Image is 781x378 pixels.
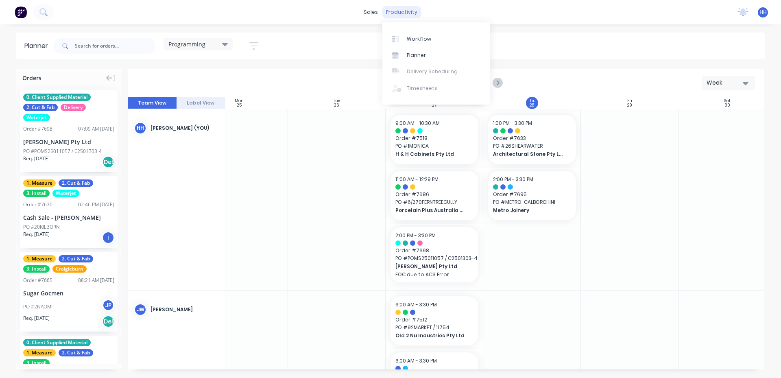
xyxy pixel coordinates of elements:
span: 11:00 AM - 12:29 PM [395,176,438,183]
span: 1. Measure [23,349,56,356]
span: Order # 7518 [395,135,473,142]
button: Week [702,76,755,90]
span: Order # 7686 [395,191,473,198]
img: Factory [15,6,27,18]
div: Sat [724,98,731,103]
span: 3. Install [23,190,50,197]
span: 0. Client Supplied Material [23,94,91,101]
span: 3. Install [23,359,50,367]
div: productivity [382,6,421,18]
button: Label View [177,97,225,109]
div: JP [102,299,114,311]
span: PO # 92MARKET / 11754 [395,324,473,331]
span: Req. [DATE] [23,315,50,322]
input: Search for orders... [75,38,155,54]
span: Porcelain Plus Australia Pty Ltd [395,207,466,214]
div: Planner [24,41,52,51]
div: [PERSON_NAME] Pty Ltd [23,138,114,146]
div: Mon [235,98,244,103]
span: PO # 6/270FERNTREEGULLY [395,199,473,206]
span: [PERSON_NAME] Pty Ltd [395,263,466,270]
span: Req. [DATE] [23,155,50,162]
div: JW [134,304,146,316]
span: Order # 7698 [395,247,473,254]
div: PO #20KILBORN [23,223,60,231]
div: Workflow [407,35,431,43]
span: PO # POMS25011057 / C2501303-4 [395,255,473,262]
span: 3. Install [23,265,50,273]
span: Order # 7633 [493,135,571,142]
span: 2. Cut & Fab [59,255,93,262]
span: PO # METRO-CALBORGHINI [493,199,571,206]
span: 1. Measure [23,255,56,262]
p: FOC due to ACS Error [395,271,473,277]
span: Programming [168,40,205,48]
span: 6:00 AM - 3:30 PM [395,357,437,364]
div: sales [360,6,382,18]
div: Fri [627,98,632,103]
span: Craigieburn [52,265,87,273]
span: HH [759,9,767,16]
span: Waterjet [23,114,50,121]
div: I [102,232,114,244]
span: Order # 7695 [493,191,571,198]
span: Req. [DATE] [23,231,50,238]
div: 28 [530,103,534,107]
span: Waterjet [52,190,79,197]
div: 02:46 PM [DATE] [78,201,114,208]
div: Thu [528,98,536,103]
div: 27 [432,103,436,107]
div: PO #2NAOMI [23,303,52,310]
span: 2:00 PM - 3:30 PM [493,176,533,183]
div: Order # 7665 [23,277,52,284]
span: Metro Joinery [493,207,563,214]
span: Order # 7512 [395,316,473,323]
div: [PERSON_NAME] (You) [151,125,218,132]
div: 07:09 AM [DATE] [78,125,114,133]
a: Planner [382,47,490,63]
div: Tue [333,98,340,103]
span: 6:00 AM - 3:30 PM [395,301,437,308]
span: 9:00 AM - 10:30 AM [395,120,440,127]
div: Order # 7698 [23,125,52,133]
span: 2. Cut & Fab [59,179,93,187]
button: Team View [128,97,177,109]
div: Del [102,315,114,328]
div: 08:21 AM [DATE] [78,277,114,284]
div: Planner [407,52,426,59]
div: Order # 7670 [23,201,52,208]
span: 0. Client Supplied Material [23,339,91,346]
div: 29 [627,103,632,107]
span: Architectural Stone Pty Ltd [493,151,563,158]
div: Week [707,79,744,87]
span: Old 2 Nu Industries Pty Ltd [395,332,466,339]
span: PO # 26SHEARWATER [493,142,571,150]
div: Sugar Gocmen [23,289,114,297]
a: Workflow [382,31,490,47]
span: 2. Cut & Fab [23,104,58,111]
div: PO #POMS25011057 / C2501303-4 [23,148,102,155]
span: 1. Measure [23,179,56,187]
div: HH [134,122,146,134]
div: Cash Sale - [PERSON_NAME] [23,213,114,222]
div: 30 [724,103,730,107]
span: 2. Cut & Fab [59,349,93,356]
div: 26 [334,103,339,107]
span: Delivery [61,104,86,111]
div: Del [102,156,114,168]
span: Orders [22,74,41,82]
div: 25 [237,103,242,107]
span: PO # 1MONICA [395,142,473,150]
span: 2:00 PM - 3:30 PM [395,232,436,239]
span: H & H Cabinets Pty Ltd [395,151,466,158]
div: [PERSON_NAME] [151,306,218,313]
span: 1:00 PM - 3:30 PM [493,120,532,127]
